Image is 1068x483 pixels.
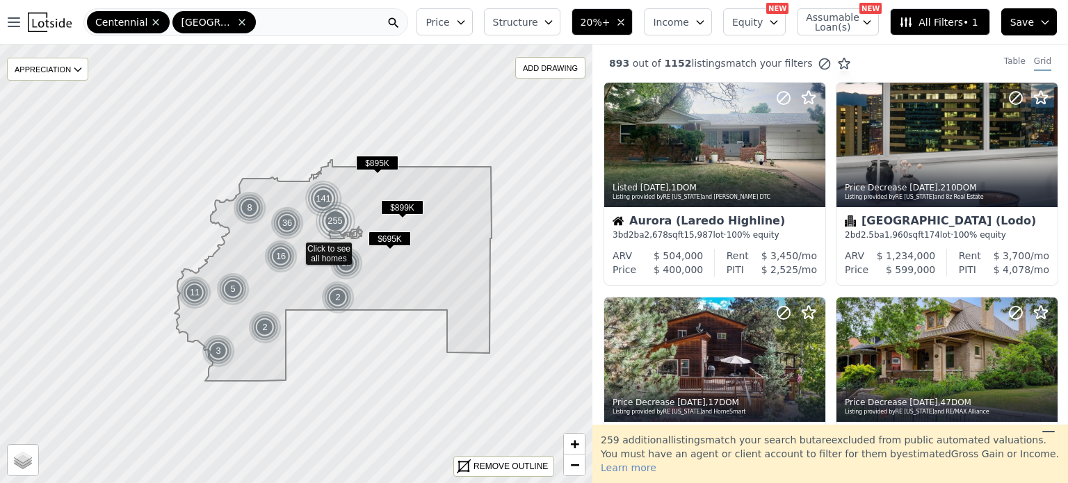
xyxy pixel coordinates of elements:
div: 5 [216,272,250,306]
time: 2025-08-13 21:37 [640,183,669,193]
div: ADD DRAWING [516,58,585,78]
span: Assumable Loan(s) [806,13,850,32]
img: g1.png [233,191,267,224]
img: Condominium [845,215,856,227]
span: 1,960 [884,230,908,240]
span: Equity [732,15,763,29]
div: /mo [744,263,817,277]
button: Structure [484,8,560,35]
div: Price Decrease , 17 DOM [613,397,818,408]
img: g1.png [321,281,355,314]
span: 1152 [661,58,692,69]
img: g1.png [330,247,364,280]
div: Listing provided by RE [US_STATE] and RE/MAX Alliance [845,408,1051,416]
span: Structure [493,15,537,29]
div: Price [845,263,868,277]
div: Price Decrease , 210 DOM [845,182,1051,193]
span: 893 [609,58,629,69]
div: Table [1004,56,1026,71]
a: Layers [8,445,38,475]
span: Centennial [95,15,147,29]
button: Save [1001,8,1057,35]
a: Price Decrease [DATE],210DOMListing provided byRE [US_STATE]and 8z Real EstateCondominium[GEOGRAP... [836,82,1057,286]
span: $ 599,000 [886,264,935,275]
span: Learn more [601,462,656,473]
div: Price [613,263,636,277]
span: match your filters [726,56,813,70]
img: House [613,215,624,227]
div: PITI [727,263,744,277]
div: 2 [321,281,355,314]
button: All Filters• 1 [890,8,989,35]
button: Equity [723,8,786,35]
div: 2 [248,311,282,344]
div: Price Decrease , 47 DOM [845,397,1051,408]
span: All Filters • 1 [899,15,978,29]
div: Aurora (Laredo Highline) [613,215,817,229]
div: 3 [202,334,235,368]
div: ARV [845,249,864,263]
span: $ 3,450 [761,250,798,261]
time: 2025-08-13 19:53 [909,183,938,193]
span: $ 504,000 [654,250,703,261]
div: 259 additional listing s match your search but are excluded from public automated valuations. You... [592,425,1068,483]
div: 8 [233,191,266,224]
span: $ 400,000 [654,264,703,275]
img: g1.png [178,276,212,309]
span: Price [426,15,449,29]
span: + [570,435,579,452]
div: Listing provided by RE [US_STATE] and HomeSmart [613,408,818,416]
div: NEW [766,3,788,14]
div: PITI [959,263,976,277]
a: Listed [DATE],1DOMListing provided byRE [US_STATE]and [PERSON_NAME] DTCHouseAurora (Laredo Highli... [604,82,825,286]
div: 36 [270,206,304,240]
div: 2 bd 2.5 ba sqft lot · 100% equity [845,229,1049,240]
div: 3 bd 2 ba sqft lot · 100% equity [613,229,817,240]
img: g1.png [264,240,298,273]
span: $899K [381,200,423,215]
span: $ 1,234,000 [877,250,936,261]
div: out of listings [592,56,851,71]
button: Income [644,8,712,35]
div: [GEOGRAPHIC_DATA] (Lodo) [845,215,1049,229]
img: g1.png [248,311,282,344]
div: 255 [314,200,356,242]
span: − [570,456,579,473]
span: 15,987 [683,230,713,240]
div: $899K [381,200,423,220]
span: $695K [369,231,411,246]
div: 141 [305,180,342,218]
a: Zoom out [564,455,585,475]
span: $ 3,700 [994,250,1030,261]
time: 2025-08-13 18:36 [909,398,938,407]
div: /mo [976,263,1049,277]
div: $695K [369,231,411,252]
div: Rent [959,249,981,263]
button: Price [416,8,472,35]
div: ARV [613,249,632,263]
div: 11 [178,276,211,309]
span: [GEOGRAPHIC_DATA]-[GEOGRAPHIC_DATA]-[GEOGRAPHIC_DATA] [181,15,234,29]
span: 2,678 [645,230,668,240]
time: 2025-08-13 18:53 [677,398,706,407]
span: $ 4,078 [994,264,1030,275]
span: 174 [924,230,940,240]
img: g1.png [270,206,305,240]
span: $ 2,525 [761,264,798,275]
div: Rent [727,249,749,263]
a: Zoom in [564,434,585,455]
span: $895K [356,156,398,170]
div: Grid [1034,56,1051,71]
div: REMOVE OUTLINE [474,460,548,473]
button: Assumable Loan(s) [797,8,879,35]
button: 20%+ [572,8,633,35]
div: NEW [859,3,882,14]
img: g1.png [202,334,236,368]
div: Listing provided by RE [US_STATE] and 8z Real Estate [845,193,1051,202]
div: Listing provided by RE [US_STATE] and [PERSON_NAME] DTC [613,193,818,202]
span: Save [1010,15,1034,29]
span: Income [653,15,689,29]
div: APPRECIATION [7,58,88,81]
div: /mo [749,249,817,263]
div: 16 [264,240,298,273]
